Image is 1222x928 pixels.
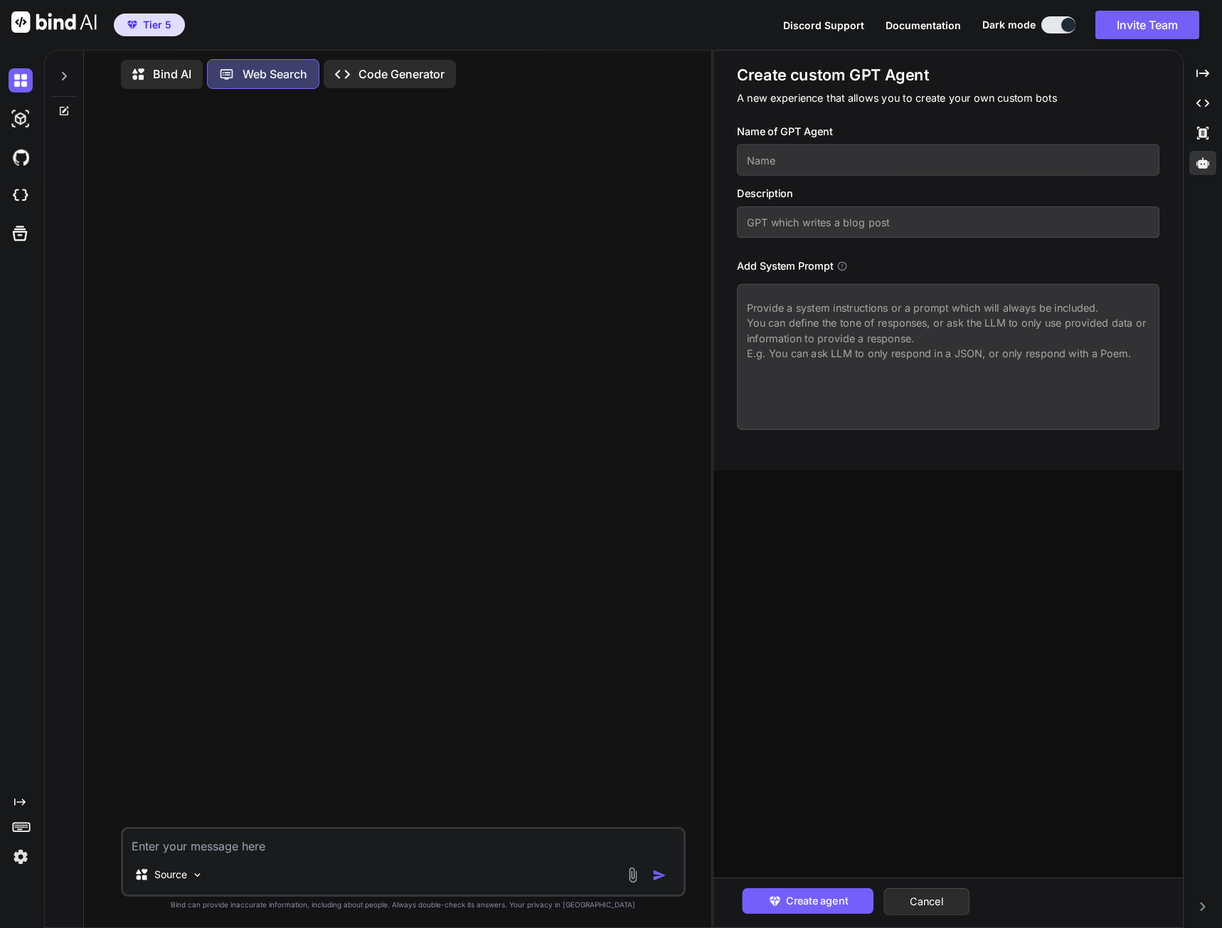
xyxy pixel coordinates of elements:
[191,869,203,881] img: Pick Models
[11,11,97,33] img: Bind AI
[121,900,685,910] p: Bind can provide inaccurate information, including about people. Always double-check its answers....
[737,206,1159,238] input: GPT which writes a blog post
[982,18,1036,32] span: Dark mode
[114,14,185,36] button: premiumTier 5
[153,65,191,83] p: Bind AI
[737,65,1159,85] h1: Create custom GPT Agent
[886,19,961,31] span: Documentation
[737,144,1159,176] input: Name
[886,18,961,33] button: Documentation
[9,184,33,208] img: cloudideIcon
[243,65,307,83] p: Web Search
[9,145,33,169] img: githubDark
[358,65,445,83] p: Code Generator
[783,18,864,33] button: Discord Support
[737,90,1159,106] p: A new experience that allows you to create your own custom bots
[737,258,833,274] h3: Add System Prompt
[9,107,33,131] img: darkAi-studio
[625,867,641,883] img: attachment
[737,186,1159,201] h3: Description
[127,21,137,29] img: premium
[652,868,666,882] img: icon
[9,68,33,93] img: darkChat
[786,893,848,909] span: Create agent
[154,868,187,882] p: Source
[143,18,171,32] span: Tier 5
[884,888,970,915] button: Cancel
[1095,11,1199,39] button: Invite Team
[737,124,1159,139] h3: Name of GPT Agent
[743,888,874,914] button: Create agent
[9,845,33,869] img: settings
[783,19,864,31] span: Discord Support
